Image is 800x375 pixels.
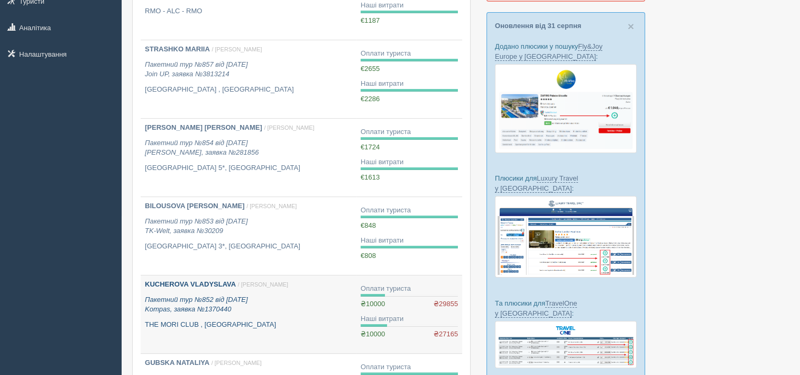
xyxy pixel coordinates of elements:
[361,252,376,260] span: €808
[145,202,245,210] b: BILOUSOVA [PERSON_NAME]
[145,60,248,78] i: Пакетний тур №857 від [DATE] Join UP, заявка №3813214
[495,299,577,318] a: TravelOne у [GEOGRAPHIC_DATA]
[361,157,458,167] div: Наші витрати
[361,79,458,89] div: Наші витрати
[361,362,458,372] div: Оплати туриста
[628,20,634,32] span: ×
[495,321,637,368] img: travel-one-%D0%BF%D1%96%D0%B4%D0%B1%D1%96%D1%80%D0%BA%D0%B0-%D1%81%D1%80%D0%BC-%D0%B4%D0%BB%D1%8F...
[145,217,248,235] i: Пакетний тур №853 від [DATE] TK-Welt, заявка №30209
[628,21,634,32] button: Close
[495,196,637,278] img: luxury-travel-%D0%BF%D0%BE%D0%B4%D0%B1%D0%BE%D1%80%D0%BA%D0%B0-%D1%81%D1%80%D0%BC-%D0%B4%D0%BB%D1...
[145,359,209,367] b: GUBSKA NATALIYA
[145,85,352,95] p: [GEOGRAPHIC_DATA] , [GEOGRAPHIC_DATA]
[212,46,262,52] span: / [PERSON_NAME]
[495,22,581,30] a: Оновлення від 31 серпня
[145,296,248,314] i: Пакетний тур №852 від [DATE] Kompas, заявка №1370440
[361,49,458,59] div: Оплати туриста
[361,206,458,216] div: Оплати туриста
[361,65,380,73] span: €2655
[361,16,380,24] span: €1187
[495,298,637,318] p: Та плюсики для :
[361,143,380,151] span: €1724
[361,300,385,308] span: ₴10000
[145,6,352,16] p: RMO - ALC - RMO
[141,40,356,118] a: STRASHKO MARIIA / [PERSON_NAME] Пакетний тур №857 від [DATE]Join UP, заявка №3813214 [GEOGRAPHIC_...
[495,42,602,61] a: Fly&Joy Europe у [GEOGRAPHIC_DATA]
[361,95,380,103] span: €2286
[145,242,352,252] p: [GEOGRAPHIC_DATA] 3*, [GEOGRAPHIC_DATA]
[264,124,314,131] span: / [PERSON_NAME]
[246,203,297,209] span: / [PERSON_NAME]
[145,280,236,288] b: KUCHEROVA VLADYSLAVA
[361,330,385,338] span: ₴10000
[495,173,637,193] p: Плюсики для :
[495,64,637,153] img: fly-joy-de-proposal-crm-for-travel-agency.png
[434,329,458,340] span: ₴27165
[361,1,458,11] div: Наші витрати
[141,275,356,353] a: KUCHEROVA VLADYSLAVA / [PERSON_NAME] Пакетний тур №852 від [DATE]Kompas, заявка №1370440 THE MORI...
[145,163,352,173] p: [GEOGRAPHIC_DATA] 5*, [GEOGRAPHIC_DATA]
[361,236,458,246] div: Наші витрати
[238,281,288,288] span: / [PERSON_NAME]
[212,360,262,366] span: / [PERSON_NAME]
[495,174,578,193] a: Luxury Travel у [GEOGRAPHIC_DATA]
[434,299,458,309] span: ₴29855
[361,173,380,181] span: €1613
[361,284,458,294] div: Оплати туриста
[145,45,210,53] b: STRASHKO MARIIA
[361,127,458,137] div: Оплати туриста
[495,41,637,61] p: Додано плюсики у пошуку :
[145,320,352,330] p: THE MORI CLUB , [GEOGRAPHIC_DATA]
[361,314,458,324] div: Наші витрати
[361,221,376,229] span: €848
[141,119,356,197] a: [PERSON_NAME] [PERSON_NAME] / [PERSON_NAME] Пакетний тур №854 від [DATE][PERSON_NAME], заявка №28...
[145,139,259,157] i: Пакетний тур №854 від [DATE] [PERSON_NAME], заявка №281856
[145,123,262,131] b: [PERSON_NAME] [PERSON_NAME]
[141,197,356,275] a: BILOUSOVA [PERSON_NAME] / [PERSON_NAME] Пакетний тур №853 від [DATE]TK-Welt, заявка №30209 [GEOGR...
